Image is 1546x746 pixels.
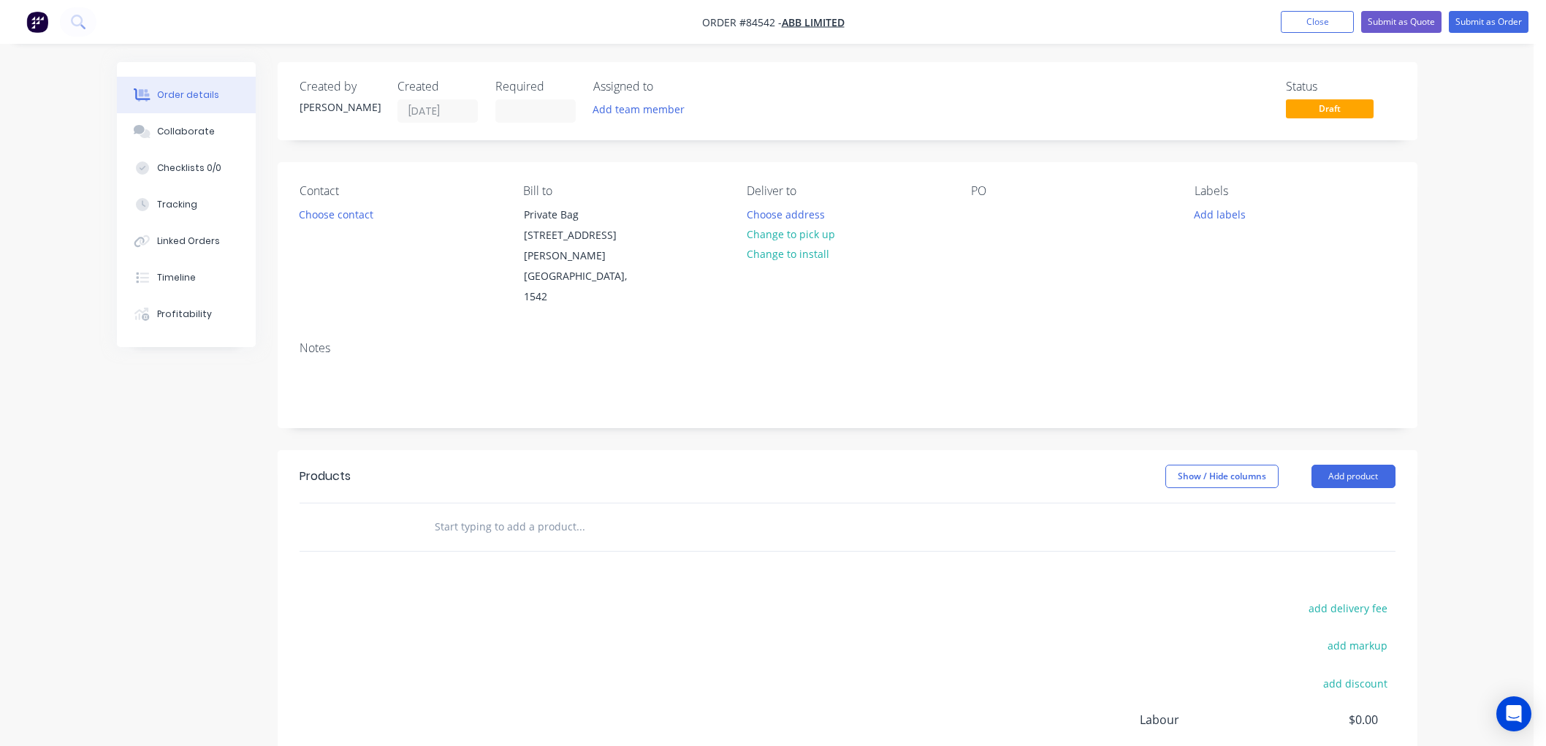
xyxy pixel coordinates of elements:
[971,184,1171,198] div: PO
[117,77,256,113] button: Order details
[1496,696,1531,731] div: Open Intercom Messenger
[157,235,220,248] div: Linked Orders
[117,259,256,296] button: Timeline
[117,113,256,150] button: Collaborate
[702,15,782,29] span: Order #84542 -
[157,88,219,102] div: Order details
[593,99,693,119] button: Add team member
[495,80,576,94] div: Required
[1165,465,1279,488] button: Show / Hide columns
[1195,184,1395,198] div: Labels
[524,205,645,266] div: Private Bag [STREET_ADDRESS][PERSON_NAME]
[300,341,1395,355] div: Notes
[117,150,256,186] button: Checklists 0/0
[300,468,351,485] div: Products
[157,271,196,284] div: Timeline
[291,204,381,224] button: Choose contact
[300,80,380,94] div: Created by
[593,80,739,94] div: Assigned to
[739,204,832,224] button: Choose address
[1187,204,1254,224] button: Add labels
[1301,598,1395,618] button: add delivery fee
[584,99,692,119] button: Add team member
[157,198,197,211] div: Tracking
[511,204,658,308] div: Private Bag [STREET_ADDRESS][PERSON_NAME][GEOGRAPHIC_DATA], 1542
[1140,711,1270,728] span: Labour
[397,80,478,94] div: Created
[1311,465,1395,488] button: Add product
[1281,11,1354,33] button: Close
[1361,11,1442,33] button: Submit as Quote
[117,296,256,332] button: Profitability
[300,99,380,115] div: [PERSON_NAME]
[524,266,645,307] div: [GEOGRAPHIC_DATA], 1542
[1286,99,1374,118] span: Draft
[523,184,723,198] div: Bill to
[157,308,212,321] div: Profitability
[1449,11,1528,33] button: Submit as Order
[739,244,837,264] button: Change to install
[1316,673,1395,693] button: add discount
[1286,80,1395,94] div: Status
[782,15,845,29] a: ABB Limited
[117,186,256,223] button: Tracking
[26,11,48,33] img: Factory
[157,161,221,175] div: Checklists 0/0
[434,512,726,541] input: Start typing to add a product...
[747,184,947,198] div: Deliver to
[739,224,842,244] button: Change to pick up
[117,223,256,259] button: Linked Orders
[157,125,215,138] div: Collaborate
[300,184,500,198] div: Contact
[1320,636,1395,655] button: add markup
[1269,711,1377,728] span: $0.00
